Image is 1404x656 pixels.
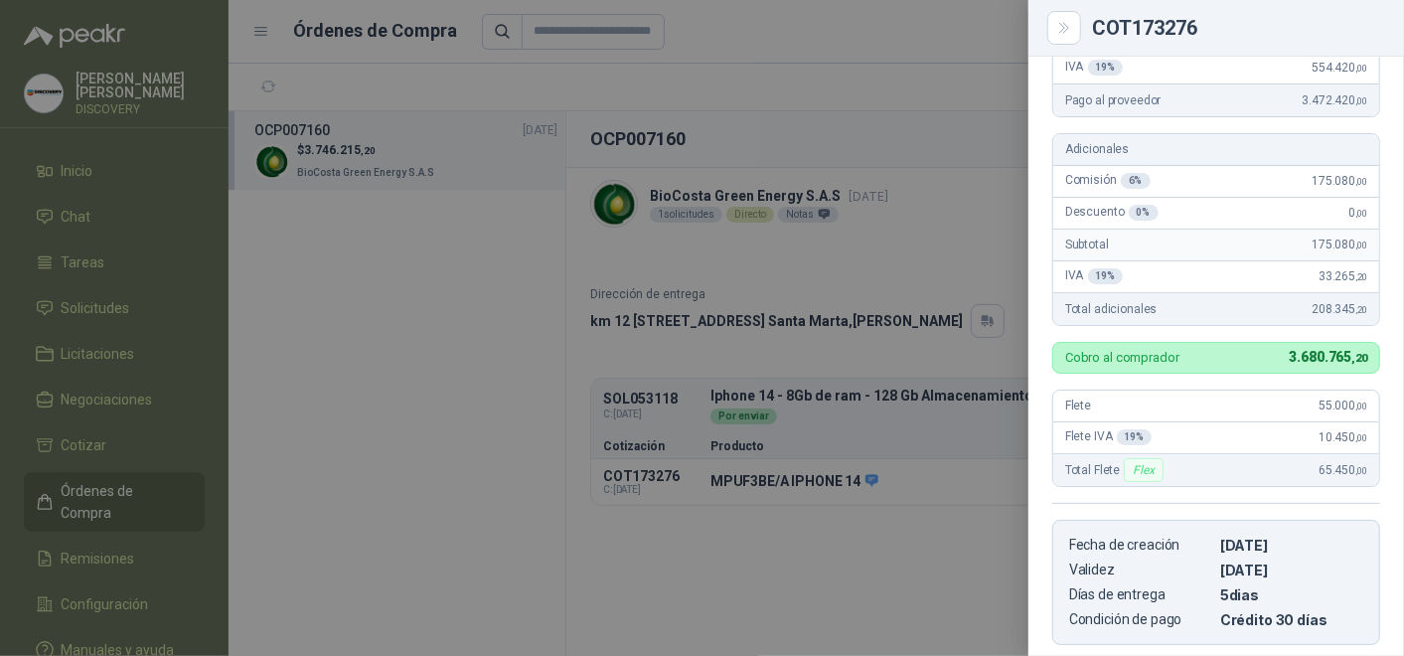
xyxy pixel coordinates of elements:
div: Adicionales [1053,134,1379,166]
p: Condición de pago [1069,611,1212,628]
p: Cobro al comprador [1065,351,1179,364]
span: 10.450 [1319,430,1367,444]
span: ,00 [1355,208,1367,219]
p: 5 dias [1220,586,1363,603]
div: 0 % [1129,205,1159,221]
span: ,20 [1355,304,1367,315]
span: 3.680.765 [1290,349,1367,365]
span: ,00 [1355,176,1367,187]
span: ,00 [1355,63,1367,74]
span: 0 [1349,206,1367,220]
span: ,20 [1355,271,1367,282]
div: 6 % [1121,173,1151,189]
span: Comisión [1065,173,1151,189]
span: ,00 [1355,240,1367,250]
div: 19 % [1088,60,1124,76]
span: 208.345 [1312,302,1367,316]
span: Descuento [1065,205,1159,221]
span: 65.450 [1319,463,1367,477]
span: Total Flete [1065,458,1168,482]
span: IVA [1065,268,1123,284]
div: 19 % [1117,429,1153,445]
div: COT173276 [1092,18,1380,38]
p: [DATE] [1220,562,1363,578]
div: 19 % [1088,268,1124,284]
span: IVA [1065,60,1123,76]
p: Días de entrega [1069,586,1212,603]
span: 3.472.420 [1303,93,1367,107]
span: Pago al proveedor [1065,93,1162,107]
span: ,00 [1355,95,1367,106]
span: 175.080 [1312,238,1367,251]
span: ,00 [1355,432,1367,443]
p: Fecha de creación [1069,537,1212,554]
span: Flete [1065,399,1091,412]
button: Close [1052,16,1076,40]
span: 554.420 [1312,61,1367,75]
span: ,00 [1355,401,1367,411]
p: Validez [1069,562,1212,578]
span: 33.265 [1319,269,1367,283]
div: Flex [1124,458,1163,482]
span: 55.000 [1319,399,1367,412]
p: Crédito 30 días [1220,611,1363,628]
span: ,00 [1355,465,1367,476]
span: Flete IVA [1065,429,1152,445]
p: [DATE] [1220,537,1363,554]
span: ,20 [1351,352,1367,365]
span: Subtotal [1065,238,1109,251]
span: 175.080 [1312,174,1367,188]
div: Total adicionales [1053,293,1379,325]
